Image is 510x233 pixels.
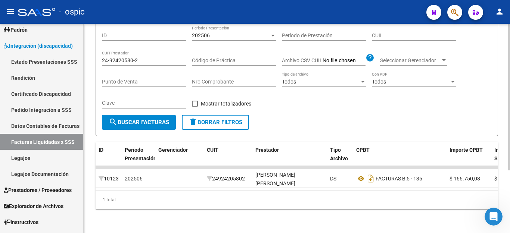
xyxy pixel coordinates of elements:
[366,53,374,62] mat-icon: help
[282,79,296,85] span: Todos
[366,173,376,185] i: Descargar documento
[4,26,28,34] span: Padrón
[450,176,480,182] span: $ 166.750,08
[96,191,498,209] div: 1 total
[99,147,103,153] span: ID
[189,119,242,126] span: Borrar Filtros
[450,147,483,153] span: Importe CPBT
[353,142,447,175] datatable-header-cell: CPBT
[330,176,336,182] span: DS
[102,115,176,130] button: Buscar Facturas
[189,117,198,126] mat-icon: delete
[109,119,169,126] span: Buscar Facturas
[372,79,386,85] span: Todos
[96,142,122,175] datatable-header-cell: ID
[255,147,279,153] span: Prestador
[4,42,73,50] span: Integración (discapacidad)
[125,147,156,161] span: Período Presentación
[327,142,353,175] datatable-header-cell: Tipo Archivo
[485,208,503,226] iframe: Intercom live chat
[207,147,218,153] span: CUIT
[59,4,85,20] span: - ospic
[201,99,251,108] span: Mostrar totalizadores
[192,32,210,38] span: 202506
[330,147,348,161] span: Tipo Archivo
[255,171,324,188] div: [PERSON_NAME] [PERSON_NAME]
[356,147,370,153] span: CPBT
[204,142,252,175] datatable-header-cell: CUIT
[99,174,119,183] div: 10123
[207,174,249,183] div: 24924205802
[4,218,38,226] span: Instructivos
[282,57,323,63] span: Archivo CSV CUIL
[122,142,155,175] datatable-header-cell: Período Presentación
[109,117,118,126] mat-icon: search
[323,57,366,64] input: Archivo CSV CUIL
[495,7,504,16] mat-icon: person
[158,147,188,153] span: Gerenciador
[376,176,407,182] span: FACTURAS B:
[356,173,444,185] div: 5 - 135
[182,115,249,130] button: Borrar Filtros
[252,142,327,175] datatable-header-cell: Prestador
[380,57,441,64] span: Seleccionar Gerenciador
[4,186,72,194] span: Prestadores / Proveedores
[447,142,491,175] datatable-header-cell: Importe CPBT
[4,202,63,210] span: Explorador de Archivos
[155,142,204,175] datatable-header-cell: Gerenciador
[125,176,143,182] span: 202506
[6,7,15,16] mat-icon: menu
